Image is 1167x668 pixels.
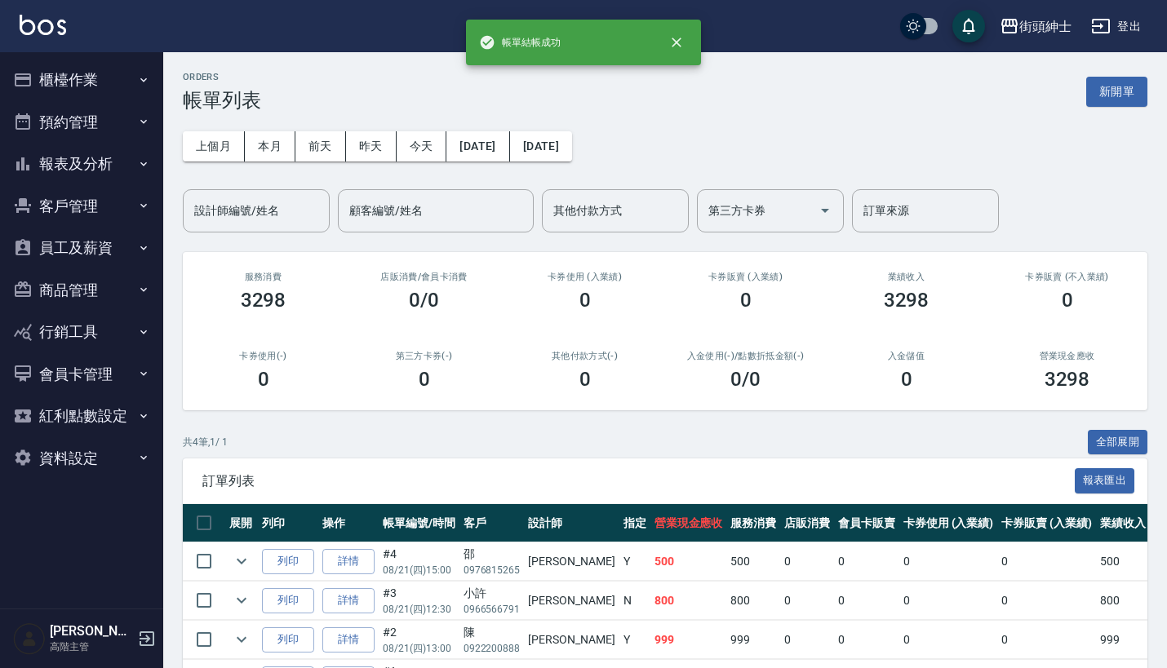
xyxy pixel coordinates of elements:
[685,272,806,282] h2: 卡券販賣 (入業績)
[899,621,998,659] td: 0
[726,542,780,581] td: 500
[899,542,998,581] td: 0
[834,542,899,581] td: 0
[379,621,459,659] td: #2
[1045,368,1090,391] h3: 3298
[650,504,727,542] th: 營業現金應收
[997,621,1096,659] td: 0
[780,621,834,659] td: 0
[1062,289,1073,312] h3: 0
[202,272,324,282] h3: 服務消費
[650,542,727,581] td: 500
[446,131,509,161] button: [DATE]
[1075,468,1135,493] button: 報表匯出
[884,289,930,312] h3: 3298
[650,621,727,659] td: 999
[229,549,254,573] button: expand row
[202,351,324,361] h2: 卡券使用(-)
[726,504,780,542] th: 服務消費
[659,24,694,60] button: close
[13,622,46,655] img: Person
[619,621,650,659] td: Y
[363,272,485,282] h2: 店販消費 /會員卡消費
[1088,430,1148,455] button: 全部展開
[1086,77,1147,107] button: 新開單
[262,627,314,653] button: 列印
[812,197,838,223] button: Open
[20,15,66,35] img: Logo
[685,351,806,361] h2: 入金使用(-) /點數折抵金額(-)
[50,639,133,654] p: 高階主管
[780,542,834,581] td: 0
[510,131,572,161] button: [DATE]
[579,289,591,312] h3: 0
[258,368,269,391] h3: 0
[7,437,157,480] button: 資料設定
[258,504,318,542] th: 列印
[229,588,254,613] button: expand row
[619,542,650,581] td: Y
[295,131,346,161] button: 前天
[579,368,591,391] h3: 0
[730,368,761,391] h3: 0 /0
[726,582,780,620] td: 800
[7,311,157,353] button: 行銷工具
[619,504,650,542] th: 指定
[229,627,254,652] button: expand row
[479,34,561,51] span: 帳單結帳成功
[780,504,834,542] th: 店販消費
[1019,16,1072,37] div: 街頭紳士
[183,72,261,82] h2: ORDERS
[740,289,752,312] h3: 0
[464,641,521,656] p: 0922200888
[524,351,646,361] h2: 其他付款方式(-)
[322,627,375,653] a: 詳情
[409,289,439,312] h3: 0/0
[262,549,314,574] button: 列印
[7,395,157,437] button: 紅利點數設定
[1086,83,1147,99] a: 新開單
[524,504,619,542] th: 設計師
[363,351,485,361] h2: 第三方卡券(-)
[899,582,998,620] td: 0
[997,582,1096,620] td: 0
[834,621,899,659] td: 0
[379,504,459,542] th: 帳單編號/時間
[245,131,295,161] button: 本月
[464,546,521,563] div: 邵
[7,353,157,396] button: 會員卡管理
[1085,11,1147,42] button: 登出
[1096,621,1150,659] td: 999
[322,588,375,613] a: 詳情
[7,269,157,312] button: 商品管理
[202,473,1075,489] span: 訂單列表
[1096,542,1150,581] td: 500
[383,641,455,656] p: 08/21 (四) 13:00
[7,143,157,185] button: 報表及分析
[419,368,430,391] h3: 0
[7,227,157,269] button: 員工及薪資
[524,621,619,659] td: [PERSON_NAME]
[459,504,525,542] th: 客戶
[524,542,619,581] td: [PERSON_NAME]
[464,602,521,617] p: 0966566791
[845,351,967,361] h2: 入金儲值
[726,621,780,659] td: 999
[524,582,619,620] td: [PERSON_NAME]
[383,563,455,577] p: 08/21 (四) 15:00
[464,563,521,577] p: 0976815265
[379,542,459,581] td: #4
[183,89,261,112] h3: 帳單列表
[993,10,1078,43] button: 街頭紳士
[397,131,447,161] button: 今天
[619,582,650,620] td: N
[241,289,286,312] h3: 3298
[262,588,314,613] button: 列印
[318,504,379,542] th: 操作
[1096,504,1150,542] th: 業績收入
[834,504,899,542] th: 會員卡販賣
[997,504,1096,542] th: 卡券販賣 (入業績)
[379,582,459,620] td: #3
[1006,351,1128,361] h2: 營業現金應收
[183,131,245,161] button: 上個月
